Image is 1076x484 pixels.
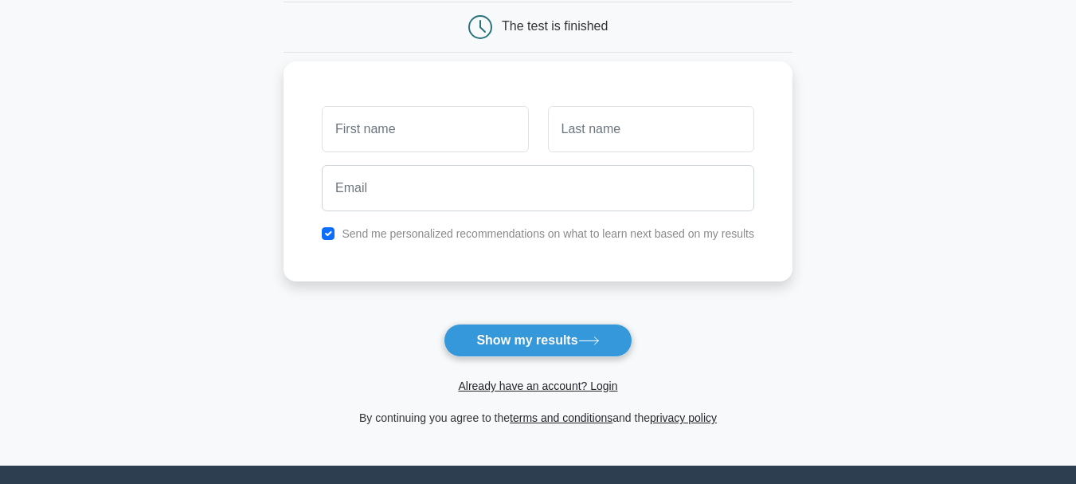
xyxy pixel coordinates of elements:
input: Last name [548,106,754,152]
a: Already have an account? Login [458,380,617,392]
a: terms and conditions [510,411,612,424]
a: privacy policy [650,411,717,424]
label: Send me personalized recommendations on what to learn next based on my results [342,227,754,240]
input: Email [322,165,754,211]
div: By continuing you agree to the and the [274,408,802,427]
input: First name [322,106,528,152]
button: Show my results [444,324,632,357]
div: The test is finished [502,19,608,33]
